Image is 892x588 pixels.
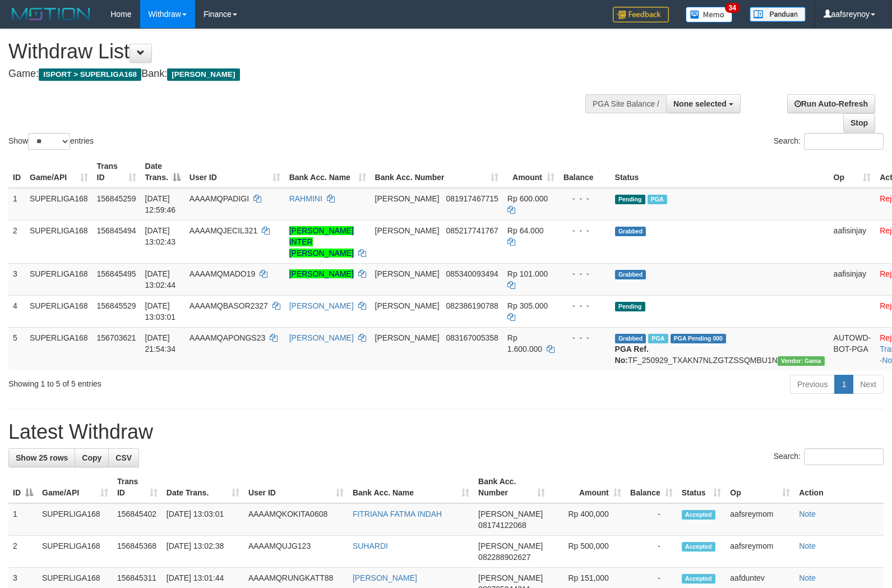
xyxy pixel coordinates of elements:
td: AUTOWD-BOT-PGA [829,327,876,370]
b: PGA Ref. No: [615,344,649,365]
span: 156845495 [97,269,136,278]
th: Amount: activate to sort column ascending [503,156,559,188]
span: AAAAMQPADIGI [190,194,249,203]
span: [PERSON_NAME] [478,509,543,518]
a: [PERSON_NAME] [289,269,354,278]
span: Copy 08174122068 to clipboard [478,521,526,530]
span: 156845494 [97,226,136,235]
a: FITRIANA FATMA INDAH [353,509,442,518]
div: - - - [563,268,606,279]
th: Amount: activate to sort column ascending [549,471,626,503]
td: [DATE] 13:02:38 [162,536,244,568]
span: ISPORT > SUPERLIGA168 [39,68,141,81]
span: [PERSON_NAME] [478,541,543,550]
span: CSV [115,453,132,462]
td: 5 [8,327,25,370]
a: Show 25 rows [8,448,75,467]
th: ID: activate to sort column descending [8,471,38,503]
a: Stop [843,113,875,132]
td: aafisinjay [829,263,876,295]
span: Copy 085217741767 to clipboard [446,226,498,235]
label: Show entries [8,133,94,150]
span: 156703621 [97,333,136,342]
a: RAHMINI [289,194,322,203]
span: AAAAMQJECIL321 [190,226,257,235]
span: 156845259 [97,194,136,203]
th: Bank Acc. Name: activate to sort column ascending [285,156,371,188]
h4: Game: Bank: [8,68,584,80]
th: Game/API: activate to sort column ascending [25,156,93,188]
th: Action [794,471,884,503]
select: Showentries [28,133,70,150]
span: Rp 1.600.000 [507,333,542,353]
td: [DATE] 13:03:01 [162,503,244,536]
td: 156845368 [113,536,162,568]
span: 156845529 [97,301,136,310]
button: None selected [666,94,741,113]
td: - [626,503,677,536]
input: Search: [804,133,884,150]
td: Rp 500,000 [549,536,626,568]
td: SUPERLIGA168 [25,327,93,370]
span: None selected [673,99,727,108]
span: Pending [615,302,645,311]
div: - - - [563,225,606,236]
th: User ID: activate to sort column ascending [185,156,285,188]
span: [PERSON_NAME] [375,269,440,278]
td: SUPERLIGA168 [25,295,93,327]
a: Note [799,541,816,550]
th: Date Trans.: activate to sort column descending [141,156,185,188]
span: 34 [725,3,740,13]
span: Rp 101.000 [507,269,548,278]
th: Op: activate to sort column ascending [829,156,876,188]
img: Button%20Memo.svg [686,7,733,22]
span: Grabbed [615,270,646,279]
span: [PERSON_NAME] [478,573,543,582]
span: Accepted [682,542,715,552]
h1: Latest Withdraw [8,421,884,443]
a: [PERSON_NAME] [353,573,417,582]
a: [PERSON_NAME] [289,333,354,342]
span: [PERSON_NAME] [375,301,440,310]
span: Marked by aafchhiseyha [648,334,668,343]
span: AAAAMQBASOR2327 [190,301,268,310]
div: - - - [563,332,606,343]
span: [PERSON_NAME] [167,68,239,81]
span: Copy 083167005358 to clipboard [446,333,498,342]
span: Rp 600.000 [507,194,548,203]
th: Bank Acc. Number: activate to sort column ascending [371,156,503,188]
span: AAAAMQAPONGS23 [190,333,265,342]
th: Balance: activate to sort column ascending [626,471,677,503]
td: - [626,536,677,568]
a: Copy [75,448,109,467]
a: CSV [108,448,139,467]
td: TF_250929_TXAKN7NLZGTZSSQMBU1N [611,327,829,370]
span: Rp 305.000 [507,301,548,310]
span: [PERSON_NAME] [375,194,440,203]
td: aafisinjay [829,220,876,263]
span: Marked by aafheankoy [648,195,667,204]
th: Trans ID: activate to sort column ascending [113,471,162,503]
td: 2 [8,536,38,568]
img: MOTION_logo.png [8,6,94,22]
td: AAAAMQKOKITA0608 [244,503,348,536]
span: Copy 081917467715 to clipboard [446,194,498,203]
div: - - - [563,193,606,204]
th: Bank Acc. Number: activate to sort column ascending [474,471,549,503]
span: Show 25 rows [16,453,68,462]
img: Feedback.jpg [613,7,669,22]
label: Search: [774,448,884,465]
th: Date Trans.: activate to sort column ascending [162,471,244,503]
span: [PERSON_NAME] [375,226,440,235]
a: Note [799,573,816,582]
a: Note [799,509,816,518]
div: Showing 1 to 5 of 5 entries [8,374,363,389]
span: Accepted [682,574,715,584]
span: Grabbed [615,334,646,343]
td: 2 [8,220,25,263]
span: Pending [615,195,645,204]
td: 3 [8,263,25,295]
span: Copy [82,453,101,462]
td: Rp 400,000 [549,503,626,536]
td: 156845402 [113,503,162,536]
